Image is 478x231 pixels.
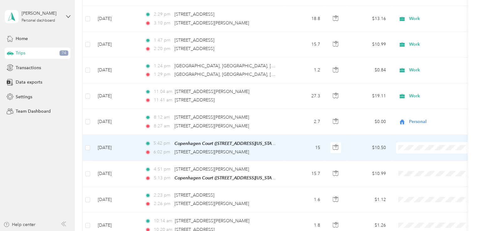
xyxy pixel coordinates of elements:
span: [STREET_ADDRESS][PERSON_NAME] [174,20,249,26]
span: 2:23 pm [153,192,171,199]
td: $1.12 [347,187,391,213]
span: 6:02 pm [153,149,171,156]
span: 4:51 pm [153,166,171,173]
td: $19.11 [347,83,391,109]
td: 15.7 [284,161,325,187]
td: [DATE] [93,83,140,109]
td: 15.7 [284,32,325,58]
td: [DATE] [93,32,140,58]
span: [STREET_ADDRESS] [175,97,215,103]
span: [STREET_ADDRESS][PERSON_NAME] [174,149,249,155]
span: [GEOGRAPHIC_DATA], [GEOGRAPHIC_DATA], [GEOGRAPHIC_DATA], [US_STATE], 20105, [GEOGRAPHIC_DATA] [174,63,403,69]
span: Home [16,35,28,42]
td: [DATE] [93,58,140,83]
span: [STREET_ADDRESS][PERSON_NAME] [174,123,249,129]
span: 2:20 pm [153,45,171,52]
span: Trips [16,50,25,56]
td: $10.99 [347,161,391,187]
span: 3:10 pm [153,20,171,27]
td: [DATE] [93,135,140,161]
span: Settings [16,94,32,100]
div: Personal dashboard [22,19,55,23]
span: Work [409,41,466,48]
span: Data exports [16,79,42,85]
span: [STREET_ADDRESS] [174,46,214,51]
span: 5:42 pm [153,140,171,147]
td: $0.84 [347,58,391,83]
span: 8:27 am [153,123,171,130]
span: [STREET_ADDRESS][PERSON_NAME] [174,201,249,206]
span: Work [409,15,466,22]
button: Help center [3,221,35,228]
span: 8:12 am [153,114,171,121]
span: Transactions [16,64,41,71]
span: 10:14 am [153,218,172,224]
td: [DATE] [93,187,140,213]
span: [STREET_ADDRESS] [174,38,214,43]
span: 5:13 pm [153,175,171,182]
span: Copenhagen Court ([STREET_ADDRESS][US_STATE]) [174,175,278,181]
span: 2:26 pm [153,200,171,207]
div: [PERSON_NAME] [22,10,61,17]
td: 15 [284,135,325,161]
span: 11:04 am [153,88,172,95]
td: [DATE] [93,161,140,187]
span: [STREET_ADDRESS] [174,12,214,17]
span: [STREET_ADDRESS][PERSON_NAME] [175,218,249,223]
td: 2.7 [284,109,325,135]
span: [STREET_ADDRESS] [174,192,214,198]
iframe: Everlance-gr Chat Button Frame [443,196,478,231]
span: 11:41 am [153,97,172,104]
td: $10.50 [347,135,391,161]
span: 74 [60,50,68,56]
td: $13.16 [347,6,391,32]
span: [STREET_ADDRESS][PERSON_NAME] [174,167,249,172]
span: 1:29 pm [153,71,171,78]
td: $0.00 [347,109,391,135]
span: 2:29 pm [153,11,171,18]
td: 1.6 [284,187,325,213]
td: [DATE] [93,109,140,135]
span: Copenhagen Court ([STREET_ADDRESS][US_STATE]) [174,141,278,146]
span: 1:24 pm [153,63,171,69]
td: 18.8 [284,6,325,32]
td: 27.3 [284,83,325,109]
span: 1:47 pm [153,37,171,44]
td: $10.99 [347,32,391,58]
span: [GEOGRAPHIC_DATA], [GEOGRAPHIC_DATA], [GEOGRAPHIC_DATA], [US_STATE], 20105, [GEOGRAPHIC_DATA] [174,72,403,77]
span: Team Dashboard [16,108,51,115]
td: [DATE] [93,6,140,32]
span: [STREET_ADDRESS][PERSON_NAME] [175,89,249,94]
span: [STREET_ADDRESS][PERSON_NAME] [174,115,249,120]
td: 1.2 [284,58,325,83]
